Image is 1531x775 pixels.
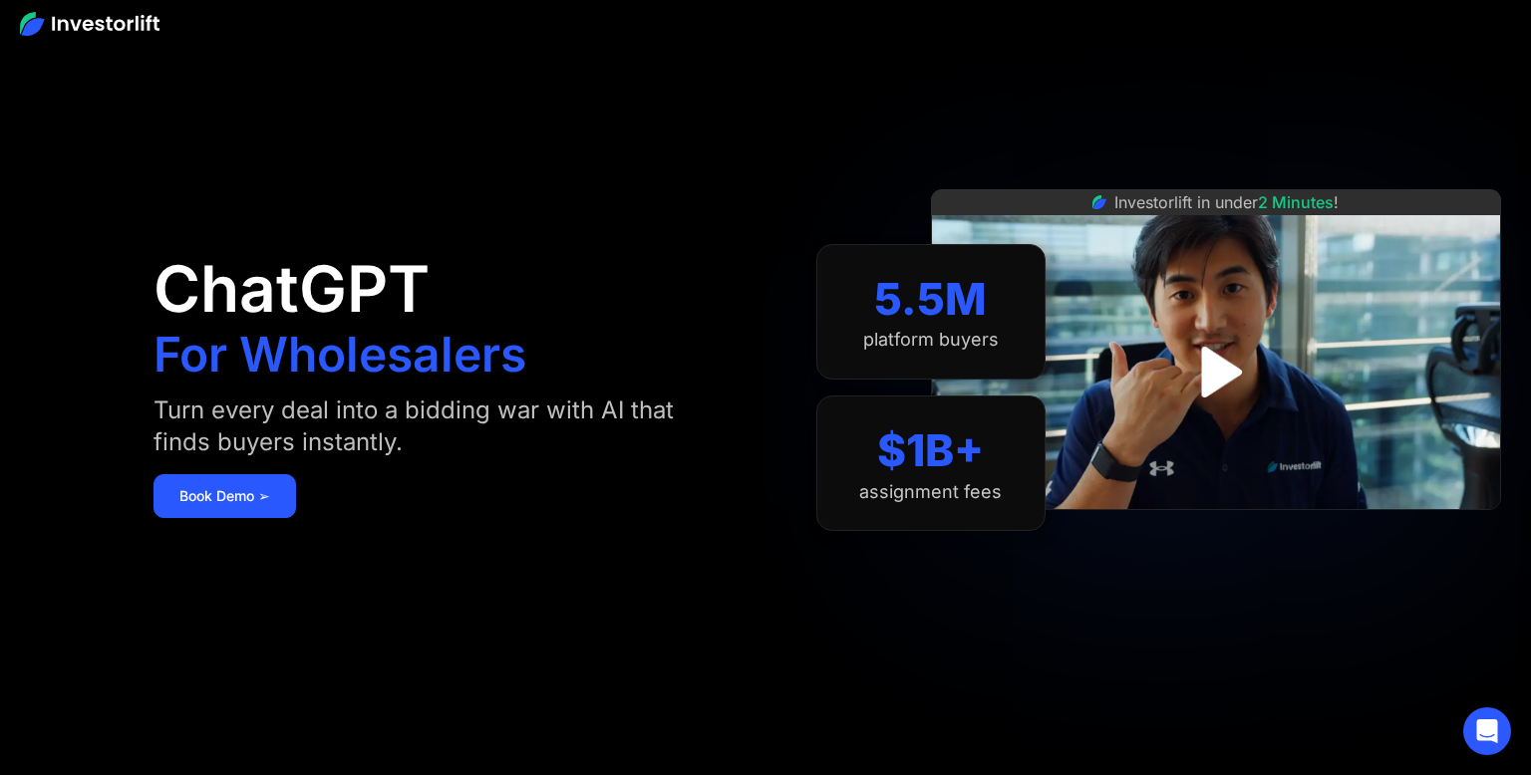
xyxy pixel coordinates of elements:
h1: For Wholesalers [153,331,526,379]
div: Open Intercom Messenger [1463,707,1511,755]
iframe: Customer reviews powered by Trustpilot [1067,520,1366,544]
a: open lightbox [1171,328,1260,416]
div: platform buyers [863,329,999,351]
div: $1B+ [877,424,984,477]
span: 2 Minutes [1258,192,1334,212]
div: assignment fees [859,481,1002,503]
h1: ChatGPT [153,257,430,321]
div: Turn every deal into a bidding war with AI that finds buyers instantly. [153,394,707,458]
a: Book Demo ➢ [153,474,296,518]
div: 5.5M [874,273,987,326]
div: Investorlift in under ! [1114,190,1339,214]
